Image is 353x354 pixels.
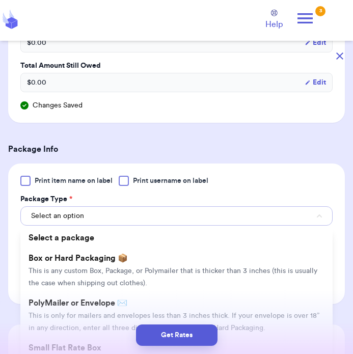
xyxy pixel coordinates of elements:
a: Help [265,10,283,31]
span: $ 0.00 [27,38,46,48]
span: This is only for mailers and envelopes less than 3 inches thick. If your envelope is over 18” in ... [29,312,319,332]
button: Get Rates [136,324,218,346]
span: Changes Saved [33,100,83,111]
div: 3 [315,6,325,16]
h3: Package Info [8,143,345,155]
button: Edit [305,38,326,48]
button: Edit [305,77,326,88]
span: This is any custom Box, Package, or Polymailer that is thicker than 3 inches (this is usually the... [29,267,317,287]
span: PolyMailer or Envelope ✉️ [29,299,127,307]
span: Select a package [29,234,94,242]
span: Select an option [31,211,84,221]
label: Package Type [20,194,72,204]
span: $ 0.00 [27,77,46,88]
button: Select an option [20,206,333,226]
span: Box or Hard Packaging 📦 [29,254,128,262]
label: Total Amount Still Owed [20,61,333,71]
span: Print item name on label [35,176,113,186]
span: Help [265,18,283,31]
span: Print username on label [133,176,208,186]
